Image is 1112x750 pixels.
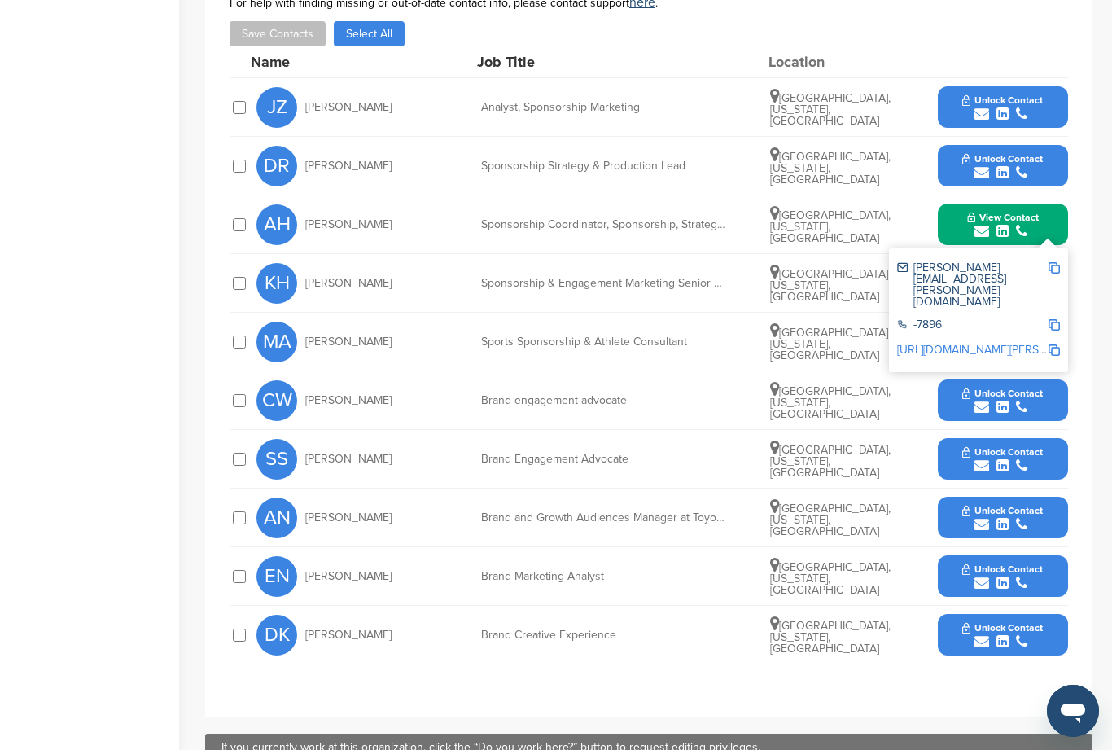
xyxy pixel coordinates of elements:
[305,336,392,348] span: [PERSON_NAME]
[943,493,1062,542] button: Unlock Contact
[305,219,392,230] span: [PERSON_NAME]
[943,552,1062,601] button: Unlock Contact
[948,200,1058,249] button: View Contact
[305,571,392,582] span: [PERSON_NAME]
[1049,262,1060,274] img: Copy
[897,262,1048,308] div: [PERSON_NAME][EMAIL_ADDRESS][PERSON_NAME][DOMAIN_NAME]
[962,505,1043,516] span: Unlock Contact
[251,55,430,69] div: Name
[770,502,891,538] span: [GEOGRAPHIC_DATA], [US_STATE], [GEOGRAPHIC_DATA]
[305,160,392,172] span: [PERSON_NAME]
[481,278,725,289] div: Sponsorship & Engagement Marketing Senior Planner
[481,629,725,641] div: Brand Creative Experience
[962,388,1043,399] span: Unlock Contact
[481,512,725,524] div: Brand and Growth Audiences Manager at Toyota [GEOGRAPHIC_DATA]
[477,55,721,69] div: Job Title
[256,439,297,480] span: SS
[770,208,891,245] span: [GEOGRAPHIC_DATA], [US_STATE], [GEOGRAPHIC_DATA]
[943,435,1062,484] button: Unlock Contact
[897,319,1048,333] div: -7896
[481,454,725,465] div: Brand Engagement Advocate
[481,160,725,172] div: Sponsorship Strategy & Production Lead
[256,556,297,597] span: EN
[770,443,891,480] span: [GEOGRAPHIC_DATA], [US_STATE], [GEOGRAPHIC_DATA]
[770,619,891,656] span: [GEOGRAPHIC_DATA], [US_STATE], [GEOGRAPHIC_DATA]
[305,512,392,524] span: [PERSON_NAME]
[481,219,725,230] div: Sponsorship Coordinator, Sponsorship, Strategy and Production
[481,395,725,406] div: Brand engagement advocate
[943,611,1062,660] button: Unlock Contact
[256,87,297,128] span: JZ
[305,278,392,289] span: [PERSON_NAME]
[967,212,1039,223] span: View Contact
[481,336,725,348] div: Sports Sponsorship & Athlete Consultant
[256,146,297,186] span: DR
[962,622,1043,634] span: Unlock Contact
[962,446,1043,458] span: Unlock Contact
[770,267,891,304] span: [GEOGRAPHIC_DATA], [US_STATE], [GEOGRAPHIC_DATA]
[768,55,891,69] div: Location
[943,83,1062,132] button: Unlock Contact
[1047,685,1099,737] iframe: Button to launch messaging window
[770,560,891,597] span: [GEOGRAPHIC_DATA], [US_STATE], [GEOGRAPHIC_DATA]
[962,153,1043,164] span: Unlock Contact
[256,204,297,245] span: AH
[256,615,297,656] span: DK
[256,380,297,421] span: CW
[256,263,297,304] span: KH
[230,21,326,46] button: Save Contacts
[1049,319,1060,331] img: Copy
[962,94,1043,106] span: Unlock Contact
[770,91,891,128] span: [GEOGRAPHIC_DATA], [US_STATE], [GEOGRAPHIC_DATA]
[943,376,1062,425] button: Unlock Contact
[305,395,392,406] span: [PERSON_NAME]
[897,343,1096,357] a: [URL][DOMAIN_NAME][PERSON_NAME]
[256,322,297,362] span: MA
[770,326,891,362] span: [GEOGRAPHIC_DATA], [US_STATE], [GEOGRAPHIC_DATA]
[962,564,1043,575] span: Unlock Contact
[481,571,725,582] div: Brand Marketing Analyst
[770,150,891,186] span: [GEOGRAPHIC_DATA], [US_STATE], [GEOGRAPHIC_DATA]
[305,102,392,113] span: [PERSON_NAME]
[305,629,392,641] span: [PERSON_NAME]
[770,384,891,421] span: [GEOGRAPHIC_DATA], [US_STATE], [GEOGRAPHIC_DATA]
[1049,344,1060,356] img: Copy
[943,142,1062,191] button: Unlock Contact
[305,454,392,465] span: [PERSON_NAME]
[481,102,725,113] div: Analyst, Sponsorship Marketing
[256,498,297,538] span: AN
[334,21,405,46] button: Select All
